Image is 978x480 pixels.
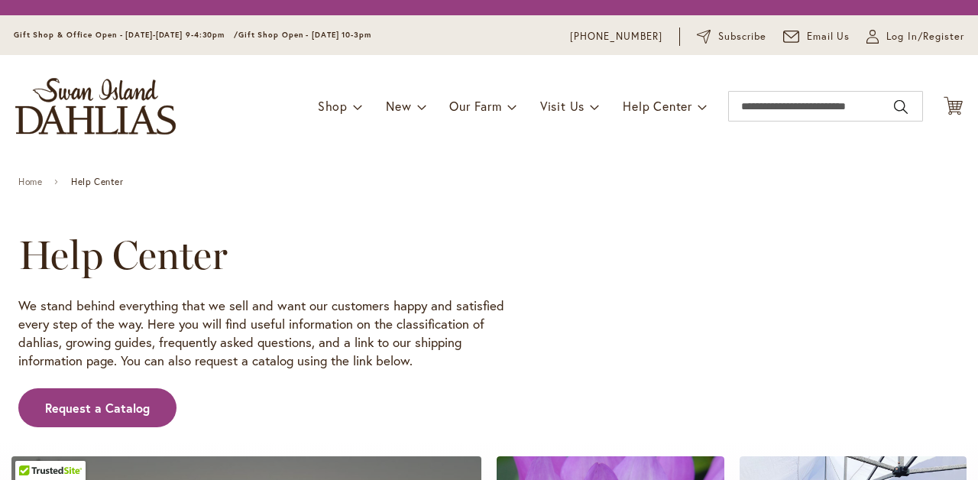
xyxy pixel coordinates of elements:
[238,30,371,40] span: Gift Shop Open - [DATE] 10-3pm
[623,98,692,114] span: Help Center
[18,232,915,278] h1: Help Center
[807,29,850,44] span: Email Us
[866,29,964,44] a: Log In/Register
[18,388,176,428] a: Request a Catalog
[783,29,850,44] a: Email Us
[318,98,348,114] span: Shop
[570,29,662,44] a: [PHONE_NUMBER]
[718,29,766,44] span: Subscribe
[386,98,411,114] span: New
[18,177,42,187] a: Home
[14,30,238,40] span: Gift Shop & Office Open - [DATE]-[DATE] 9-4:30pm /
[45,400,150,417] span: Request a Catalog
[71,177,124,187] span: Help Center
[449,98,501,114] span: Our Farm
[15,78,176,135] a: store logo
[18,297,515,370] p: We stand behind everything that we sell and want our customers happy and satisfied every step of ...
[540,98,585,114] span: Visit Us
[894,95,908,119] button: Search
[886,29,964,44] span: Log In/Register
[697,29,766,44] a: Subscribe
